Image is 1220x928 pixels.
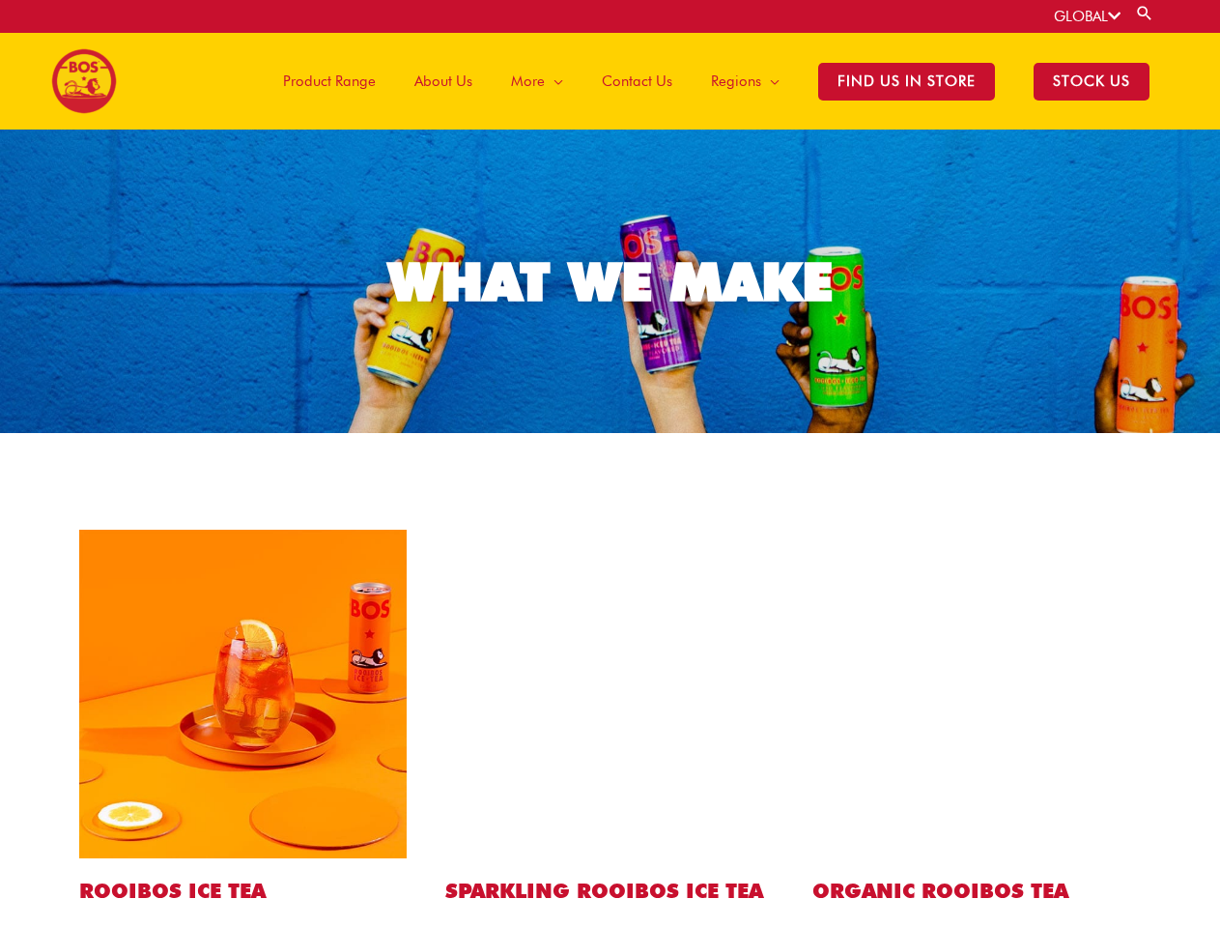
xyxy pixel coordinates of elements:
nav: Site Navigation [249,33,1169,130]
h2: SPARKLING ROOIBOS ICE TEA [445,878,774,904]
a: More [492,33,582,130]
span: Regions [711,52,761,110]
a: Product Range [264,33,395,130]
img: hot-tea-2-copy [812,530,1141,858]
a: Contact Us [582,33,692,130]
span: STOCK US [1034,63,1149,101]
img: peach [79,530,408,858]
a: GLOBAL [1054,8,1121,25]
img: sparkling lemon [445,530,774,858]
a: STOCK US [1014,33,1169,130]
a: Search button [1135,4,1154,22]
span: More [511,52,545,110]
a: About Us [395,33,492,130]
span: Product Range [283,52,376,110]
span: About Us [414,52,472,110]
h2: ORGANIC ROOIBOS TEA [812,878,1141,904]
span: Find Us in Store [818,63,995,101]
div: WHAT WE MAKE [388,255,833,308]
h2: ROOIBOS ICE TEA [79,878,408,904]
a: Find Us in Store [799,33,1014,130]
img: BOS logo finals-200px [51,48,117,114]
span: Contact Us [602,52,672,110]
a: Regions [692,33,799,130]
